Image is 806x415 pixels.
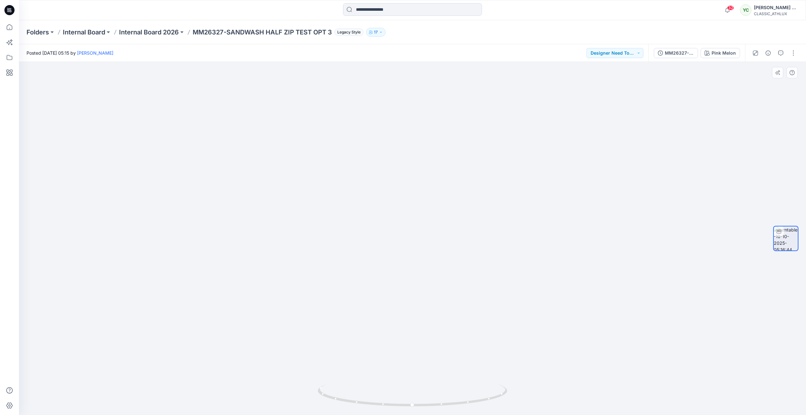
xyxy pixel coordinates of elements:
span: Posted [DATE] 05:15 by [27,50,113,56]
a: Internal Board [63,28,105,37]
button: MM26327-SANDWASH HALF ZIP TEST OPT 3 [654,48,698,58]
a: [PERSON_NAME] [77,50,113,56]
button: Details [763,48,773,58]
div: [PERSON_NAME] Cfai [754,4,798,11]
span: 32 [727,5,734,10]
div: CLASSIC_ATHLUX [754,11,798,16]
div: MM26327-SANDWASH HALF ZIP TEST OPT 3 [665,50,694,57]
span: Legacy Style [334,28,364,36]
p: MM26327-SANDWASH HALF ZIP TEST OPT 3 [193,28,332,37]
a: Internal Board 2026 [119,28,179,37]
div: YC [740,4,751,16]
div: Pink Melon [712,50,736,57]
a: Folders [27,28,49,37]
img: turntable-10-10-2025-05:16:44 [774,226,798,250]
p: 17 [374,29,378,36]
button: Pink Melon [701,48,740,58]
button: Legacy Style [332,28,364,37]
img: eyJhbGciOiJIUzI1NiIsImtpZCI6IjAiLCJzbHQiOiJzZXMiLCJ0eXAiOiJKV1QifQ.eyJkYXRhIjp7InR5cGUiOiJzdG9yYW... [297,40,527,415]
button: 17 [366,28,386,37]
